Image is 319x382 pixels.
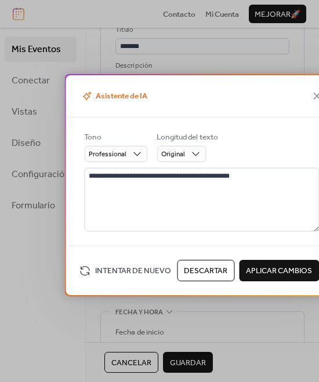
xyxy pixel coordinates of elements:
span: Aplicar Cambios [246,265,312,277]
span: Intentar De Nuevo [95,265,171,277]
span: Professional [89,148,126,161]
span: Asistente de IA [79,90,147,103]
button: Intentar De Nuevo [73,261,177,280]
span: Original [161,148,185,161]
div: Longitud del texto [157,131,218,142]
button: Descartar [177,260,234,281]
div: Tono [84,131,145,142]
span: Descartar [184,265,227,277]
button: Aplicar Cambios [239,260,319,281]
